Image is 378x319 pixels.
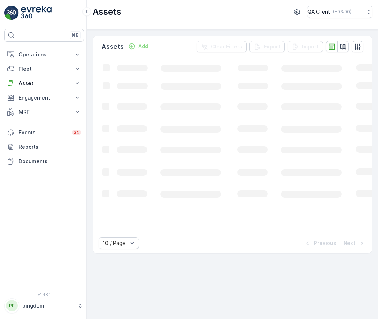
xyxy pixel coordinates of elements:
[307,6,372,18] button: QA Client(+03:00)
[125,42,151,51] button: Add
[21,6,52,20] img: logo_light-DOdMpM7g.png
[249,41,285,52] button: Export
[93,6,121,18] p: Assets
[4,6,19,20] img: logo
[19,94,69,101] p: Engagement
[19,129,68,136] p: Events
[4,76,84,91] button: Asset
[19,158,81,165] p: Documents
[4,91,84,105] button: Engagement
[72,32,79,38] p: ⌘B
[4,140,84,154] a: Reports
[102,42,124,52] p: Assets
[4,125,84,140] a: Events34
[288,41,323,52] button: Import
[314,240,336,247] p: Previous
[307,8,330,15] p: QA Client
[19,80,69,87] p: Asset
[19,108,69,116] p: MRF
[343,240,355,247] p: Next
[4,154,84,168] a: Documents
[22,302,74,309] p: pingdom
[19,51,69,58] p: Operations
[303,239,337,248] button: Previous
[264,43,280,50] p: Export
[302,43,319,50] p: Import
[197,41,247,52] button: Clear Filters
[73,130,80,135] p: 34
[4,62,84,76] button: Fleet
[333,9,351,15] p: ( +03:00 )
[4,47,84,62] button: Operations
[4,298,84,313] button: PPpingdom
[138,43,148,50] p: Add
[4,292,84,297] span: v 1.48.1
[343,239,366,248] button: Next
[19,143,81,151] p: Reports
[19,65,69,73] p: Fleet
[4,105,84,119] button: MRF
[211,43,242,50] p: Clear Filters
[6,300,18,311] div: PP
